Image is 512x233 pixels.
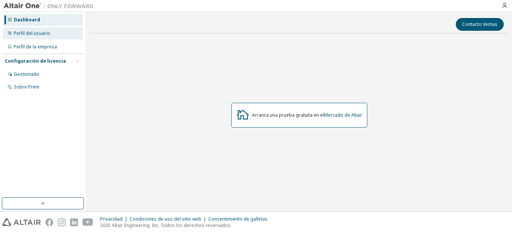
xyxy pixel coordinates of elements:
[5,58,66,64] div: Configuración de licencia
[14,44,57,50] div: Perfil de la empresa
[14,17,40,23] div: Dashboard
[70,218,78,226] img: linkedin.svg
[45,218,53,226] img: facebook.svg
[82,218,93,226] img: youtube.svg
[58,218,66,226] img: instagram.svg
[208,216,272,222] div: Consentimiento de galletas
[100,216,130,222] div: Privacidad
[4,2,97,10] img: Altair Uno
[100,222,272,228] p: 2025 Altair Engineering, Inc. Todos los derechos reservados.
[130,216,208,222] div: Condiciones de uso del sitio web
[252,112,362,118] div: Arranca una prueba gratuita en el
[456,18,504,31] button: Contacto Ventas
[14,84,39,90] div: Sobre Prem
[14,30,50,36] div: Perfil del usuario
[324,112,362,118] a: Mercado de Altair
[2,218,41,226] img: altair_logo.svg
[14,71,39,77] div: Gestionado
